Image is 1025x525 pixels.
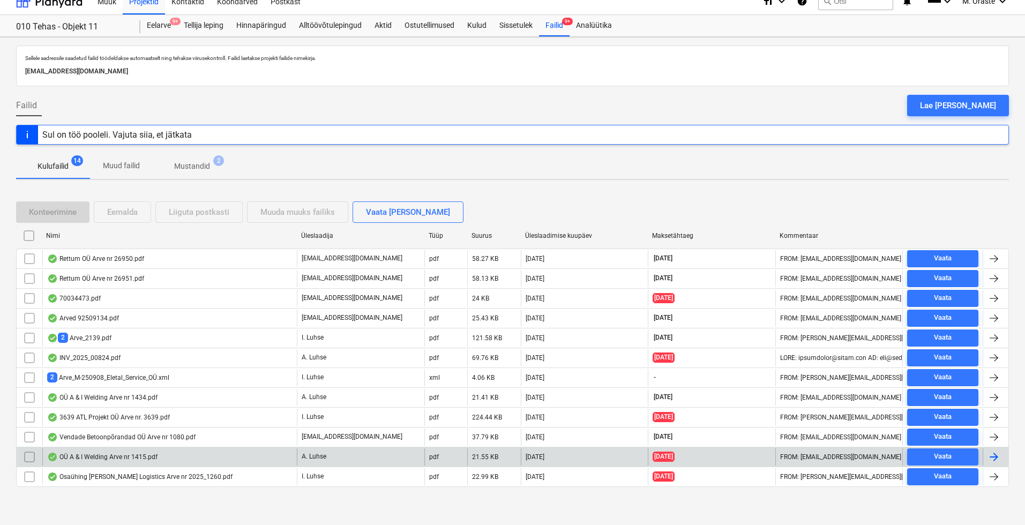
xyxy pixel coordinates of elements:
[653,471,675,482] span: [DATE]
[47,354,121,362] div: INV_2025_00824.pdf
[472,334,502,342] div: 121.58 KB
[47,274,58,283] div: Andmed failist loetud
[302,313,402,322] p: [EMAIL_ADDRESS][DOMAIN_NAME]
[652,232,771,239] div: Maksetähtaeg
[907,389,978,406] button: Vaata
[472,314,498,322] div: 25.43 KB
[302,472,324,481] p: I. Luhse
[472,433,498,441] div: 37.79 KB
[47,472,58,481] div: Andmed failist loetud
[907,448,978,466] button: Vaata
[653,393,674,402] span: [DATE]
[47,472,233,481] div: Osaühing [PERSON_NAME] Logistics Arve nr 2025_1260.pdf
[302,432,402,441] p: [EMAIL_ADDRESS][DOMAIN_NAME]
[907,270,978,287] button: Vaata
[429,473,439,481] div: pdf
[353,201,463,223] button: Vaata [PERSON_NAME]
[302,353,326,362] p: A. Luhse
[907,250,978,267] button: Vaata
[934,451,952,463] div: Vaata
[47,372,169,382] div: Arve_M-250908_Eletal_Service_OÜ.xml
[653,373,657,382] span: -
[472,275,498,282] div: 58.13 KB
[934,371,952,384] div: Vaata
[907,290,978,307] button: Vaata
[472,374,495,381] div: 4.06 KB
[398,15,461,36] div: Ostutellimused
[368,15,398,36] a: Aktid
[302,333,324,342] p: I. Luhse
[213,155,224,166] span: 2
[907,468,978,485] button: Vaata
[907,329,978,347] button: Vaata
[539,15,570,36] div: Failid
[302,412,324,422] p: I. Luhse
[366,205,450,219] div: Vaata [PERSON_NAME]
[526,295,544,302] div: [DATE]
[653,452,675,462] span: [DATE]
[525,232,644,239] div: Üleslaadimise kuupäev
[47,334,58,342] div: Andmed failist loetud
[302,373,324,382] p: I. Luhse
[493,15,539,36] a: Sissetulek
[47,294,101,303] div: 70034473.pdf
[472,295,489,302] div: 24 KB
[526,314,544,322] div: [DATE]
[472,232,517,239] div: Suurus
[934,411,952,423] div: Vaata
[934,332,952,344] div: Vaata
[58,333,68,343] span: 2
[25,55,1000,62] p: Sellele aadressile saadetud failid töödeldakse automaatselt ning tehakse viirusekontroll. Failid ...
[177,15,230,36] div: Tellija leping
[429,394,439,401] div: pdf
[170,18,181,25] span: 9+
[472,473,498,481] div: 22.99 KB
[47,393,58,402] div: Andmed failist loetud
[47,354,58,362] div: Andmed failist loetud
[907,349,978,366] button: Vaata
[934,351,952,364] div: Vaata
[174,161,210,172] p: Mustandid
[526,453,544,461] div: [DATE]
[429,433,439,441] div: pdf
[140,15,177,36] div: Eelarve
[461,15,493,36] a: Kulud
[653,352,675,363] span: [DATE]
[429,453,439,461] div: pdf
[653,313,674,322] span: [DATE]
[526,255,544,262] div: [DATE]
[526,275,544,282] div: [DATE]
[429,275,439,282] div: pdf
[472,255,498,262] div: 58.27 KB
[16,99,37,112] span: Failid
[302,254,402,263] p: [EMAIL_ADDRESS][DOMAIN_NAME]
[429,354,439,362] div: pdf
[653,254,674,263] span: [DATE]
[907,95,1009,116] button: Lae [PERSON_NAME]
[47,294,58,303] div: Andmed failist loetud
[302,452,326,461] p: A. Luhse
[526,374,544,381] div: [DATE]
[42,130,192,140] div: Sul on töö pooleli. Vajuta siia, et jätkata
[429,414,439,421] div: pdf
[301,232,420,239] div: Üleslaadija
[71,155,83,166] span: 14
[780,232,899,239] div: Kommentaar
[302,274,402,283] p: [EMAIL_ADDRESS][DOMAIN_NAME]
[526,354,544,362] div: [DATE]
[47,333,111,343] div: Arve_2139.pdf
[653,333,674,342] span: [DATE]
[429,255,439,262] div: pdf
[570,15,618,36] div: Analüütika
[907,429,978,446] button: Vaata
[653,274,674,283] span: [DATE]
[103,160,140,171] p: Muud failid
[47,433,58,441] div: Andmed failist loetud
[230,15,293,36] a: Hinnapäringud
[934,272,952,284] div: Vaata
[47,314,58,322] div: Andmed failist loetud
[47,372,57,382] span: 2
[293,15,368,36] a: Alltöövõtulepingud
